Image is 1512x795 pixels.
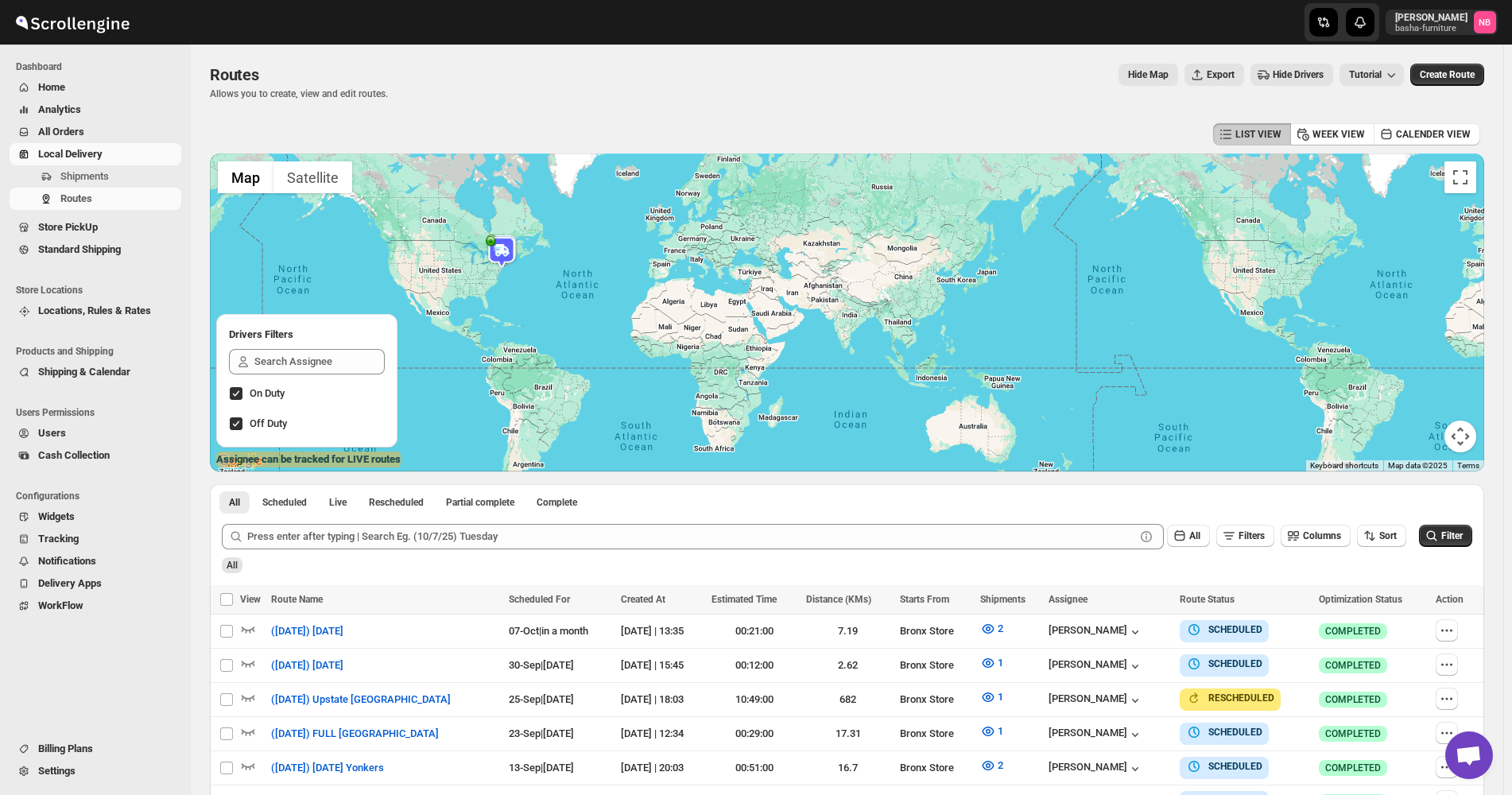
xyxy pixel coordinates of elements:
span: COMPLETED [1325,659,1381,672]
button: All [1167,525,1210,547]
button: LIST VIEW [1213,123,1291,145]
span: ([DATE]) Upstate [GEOGRAPHIC_DATA] [271,692,451,708]
span: On Duty [250,387,285,399]
span: Scheduled For [509,594,570,605]
div: 00:21:00 [711,623,796,639]
button: Cash Collection [10,444,181,467]
span: WorkFlow [38,599,83,611]
span: 1 [998,725,1003,737]
span: Routes [60,192,92,204]
button: All routes [219,491,250,514]
span: Action [1436,594,1464,605]
button: Notifications [10,550,181,572]
div: 16.7 [806,760,890,776]
button: Keyboard shortcuts [1310,460,1378,471]
div: Bronx Store [900,760,971,776]
span: COMPLETED [1325,762,1381,774]
button: Tutorial [1339,64,1404,86]
button: Billing Plans [10,738,181,760]
div: [DATE] | 18:03 [621,692,702,708]
button: ([DATE]) FULL [GEOGRAPHIC_DATA] [262,721,448,747]
span: Columns [1303,530,1341,541]
span: ([DATE]) [DATE] Yonkers [271,760,384,776]
button: Map camera controls [1444,421,1476,452]
button: All Orders [10,121,181,143]
span: Widgets [38,510,75,522]
span: Store Locations [16,284,183,297]
button: Analytics [10,99,181,121]
span: 30-Sep | [DATE] [509,659,574,671]
span: Settings [38,765,76,777]
span: Route Name [271,594,323,605]
span: Delivery Apps [38,577,102,589]
span: Route Status [1180,594,1235,605]
span: Map data ©2025 [1388,461,1448,470]
span: 2 [998,622,1003,634]
label: Assignee can be tracked for LIVE routes [216,452,401,467]
span: 25-Sep | [DATE] [509,693,574,705]
span: 13-Sep | [DATE] [509,762,574,774]
img: Google [214,451,266,471]
b: SCHEDULED [1208,727,1262,738]
input: Press enter after typing | Search Eg. (10/7/25) Tuesday [247,524,1135,549]
span: Standard Shipping [38,243,121,255]
span: ([DATE]) FULL [GEOGRAPHIC_DATA] [271,726,439,742]
b: SCHEDULED [1208,761,1262,772]
span: All [1189,530,1200,541]
p: Allows you to create, view and edit routes. [210,87,388,100]
span: Scheduled [262,496,307,509]
button: Export [1184,64,1244,86]
img: ScrollEngine [13,2,132,42]
div: 17.31 [806,726,890,742]
span: Store PickUp [38,221,98,233]
span: Nael Basha [1474,11,1496,33]
button: Filters [1216,525,1274,547]
span: Shipments [980,594,1025,605]
span: Billing Plans [38,743,93,754]
span: 07-Oct | in a month [509,625,588,637]
span: CALENDER VIEW [1396,128,1471,141]
span: Create Route [1420,68,1475,81]
b: SCHEDULED [1208,658,1262,669]
button: WEEK VIEW [1290,123,1374,145]
div: [DATE] | 12:34 [621,726,702,742]
span: Sort [1379,530,1397,541]
a: Open this area in Google Maps (opens a new window) [214,451,266,471]
span: All [227,560,238,571]
div: 00:12:00 [711,657,796,673]
button: SCHEDULED [1186,758,1262,774]
button: [PERSON_NAME] [1049,624,1143,640]
button: Delivery Apps [10,572,181,595]
button: ([DATE]) [DATE] [262,653,353,678]
span: Complete [537,496,577,509]
button: Home [10,76,181,99]
button: Map action label [1118,64,1178,86]
span: View [240,594,261,605]
span: Products and Shipping [16,345,183,358]
span: Live [329,496,347,509]
span: Filter [1441,530,1463,541]
span: WEEK VIEW [1312,128,1365,141]
span: 1 [998,657,1003,669]
span: Assignee [1049,594,1087,605]
span: Users [38,427,66,439]
div: 10:49:00 [711,692,796,708]
button: ([DATE]) [DATE] Yonkers [262,755,394,781]
div: [PERSON_NAME] [1049,761,1143,777]
button: [PERSON_NAME] [1049,658,1143,674]
span: Routes [210,65,259,84]
button: Filter [1419,525,1472,547]
div: 7.19 [806,623,890,639]
div: 682 [806,692,890,708]
button: [PERSON_NAME] [1049,727,1143,743]
span: Dashboard [16,60,183,73]
span: Configurations [16,490,183,502]
span: COMPLETED [1325,625,1381,638]
a: Terms (opens in new tab) [1457,461,1479,470]
h2: Drivers Filters [229,327,385,343]
div: 2.62 [806,657,890,673]
button: Shipments [10,165,181,188]
input: Search Assignee [254,349,385,374]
